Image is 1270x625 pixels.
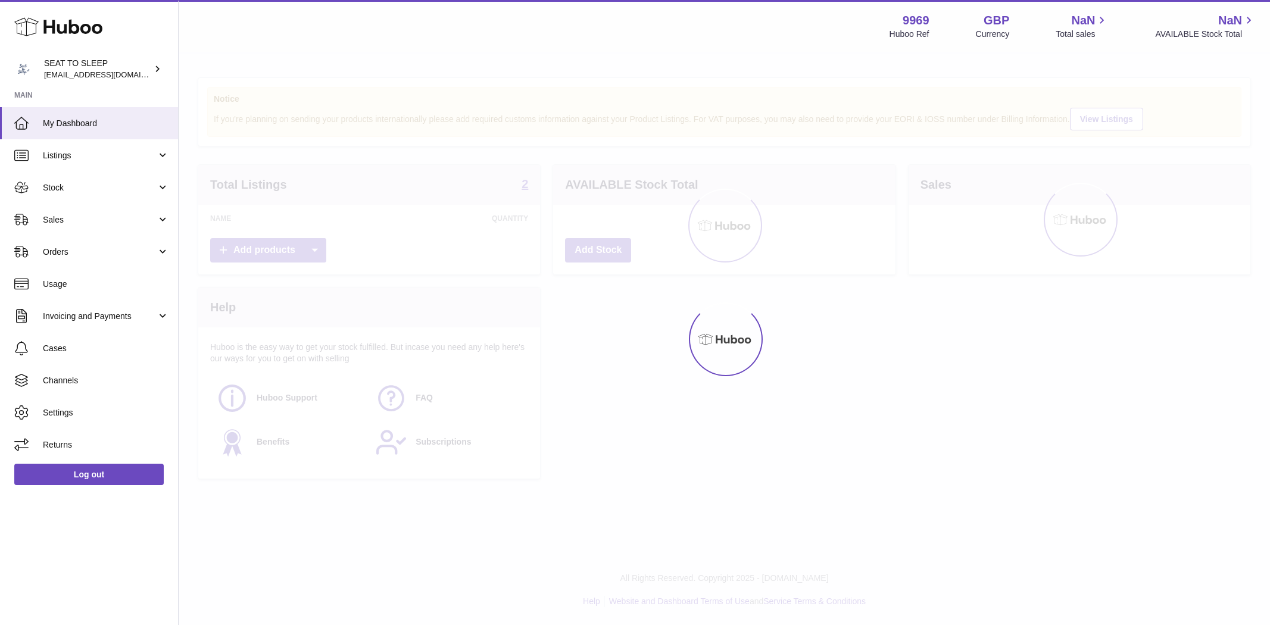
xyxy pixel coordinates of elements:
[43,118,169,129] span: My Dashboard
[44,70,175,79] span: [EMAIL_ADDRESS][DOMAIN_NAME]
[43,343,169,354] span: Cases
[44,58,151,80] div: SEAT TO SLEEP
[43,407,169,418] span: Settings
[43,375,169,386] span: Channels
[43,311,157,322] span: Invoicing and Payments
[14,60,32,78] img: internalAdmin-9969@internal.huboo.com
[1056,29,1109,40] span: Total sales
[43,439,169,451] span: Returns
[984,12,1009,29] strong: GBP
[976,29,1010,40] div: Currency
[1155,29,1256,40] span: AVAILABLE Stock Total
[1071,12,1095,29] span: NaN
[1218,12,1242,29] span: NaN
[1056,12,1109,40] a: NaN Total sales
[43,246,157,258] span: Orders
[14,464,164,485] a: Log out
[903,12,929,29] strong: 9969
[43,279,169,290] span: Usage
[43,182,157,193] span: Stock
[43,150,157,161] span: Listings
[43,214,157,226] span: Sales
[1155,12,1256,40] a: NaN AVAILABLE Stock Total
[890,29,929,40] div: Huboo Ref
